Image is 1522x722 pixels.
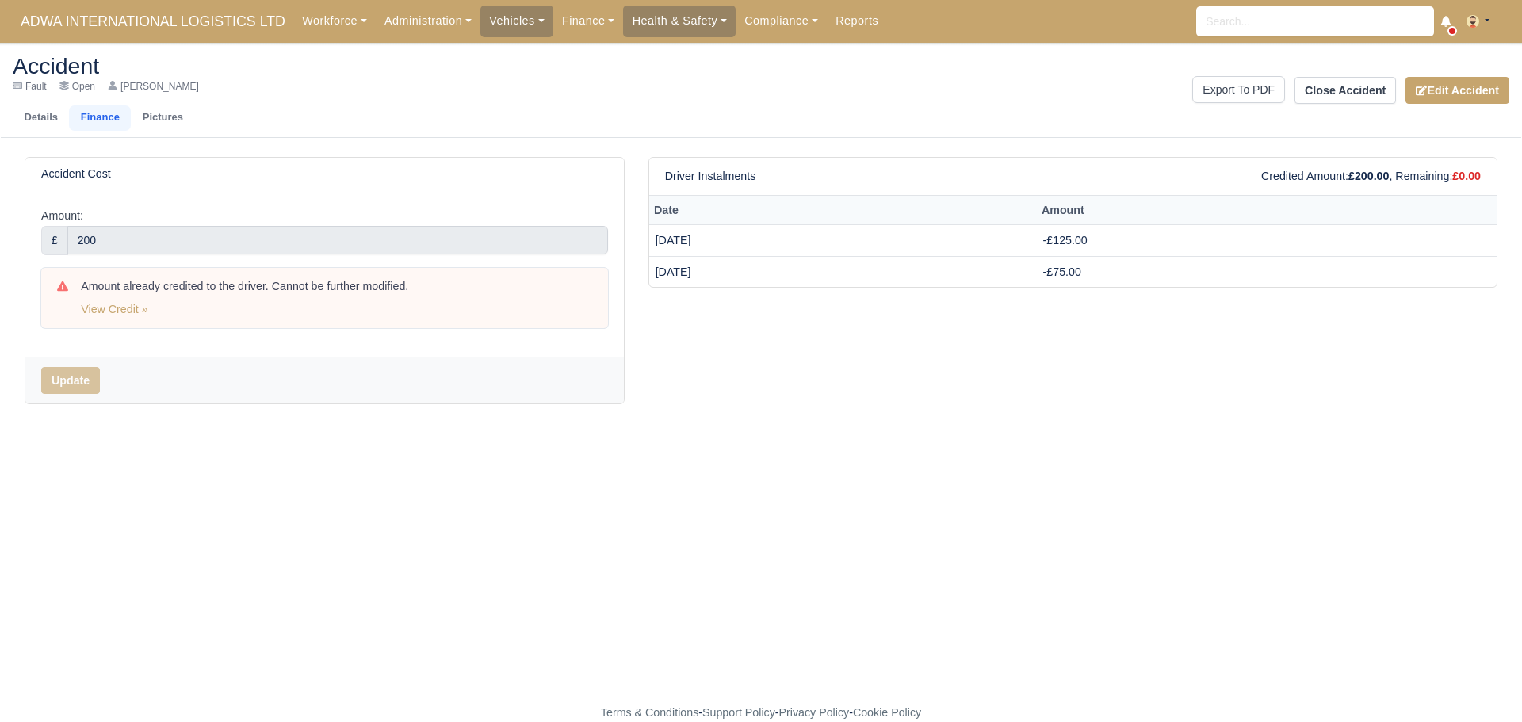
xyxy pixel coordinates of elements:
a: Health & Safety [623,6,736,36]
a: Privacy Policy [779,706,850,719]
a: Terms & Conditions [601,706,698,719]
th: Amount [1037,196,1497,225]
a: Export To PDF [1192,76,1285,103]
td: -£75.00 [1037,256,1497,287]
a: Workforce [293,6,376,36]
a: Details [13,105,69,131]
td: -£125.00 [1037,224,1497,256]
strong: £0.00 [1452,170,1481,182]
h6: Driver Instalments [665,170,756,183]
button: Update [41,367,100,394]
a: Pictures [131,105,194,131]
a: Vehicles [480,6,553,36]
a: Reports [827,6,887,36]
a: [PERSON_NAME] [108,80,199,93]
h6: Accident Cost [41,167,111,181]
th: Date [649,196,1037,225]
div: - - - [309,704,1213,722]
span: 7 months ago [656,234,691,246]
a: Administration [376,6,480,36]
a: Cookie Policy [853,706,921,719]
div: £ [41,226,68,254]
div: Accident [1,42,1521,138]
div: Open [59,80,95,93]
div: Fault [13,80,47,93]
input: Search... [1196,6,1434,36]
strong: £200.00 [1348,170,1389,182]
a: Finance [553,6,624,36]
a: ADWA INTERNATIONAL LOGISTICS LTD [13,6,293,37]
a: View Credit » [81,303,147,315]
a: Finance [69,105,131,131]
label: Amount: [41,207,83,225]
a: Compliance [736,6,827,36]
span: 7 months ago [656,265,691,278]
button: Close Accident [1294,77,1396,104]
h2: Accident [13,55,749,77]
a: Support Policy [702,706,775,719]
div: Amount already credited to the driver. Cannot be further modified. [81,279,591,295]
a: Edit Accident [1405,77,1509,104]
div: Credited Amount: , Remaining: [1261,167,1481,185]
